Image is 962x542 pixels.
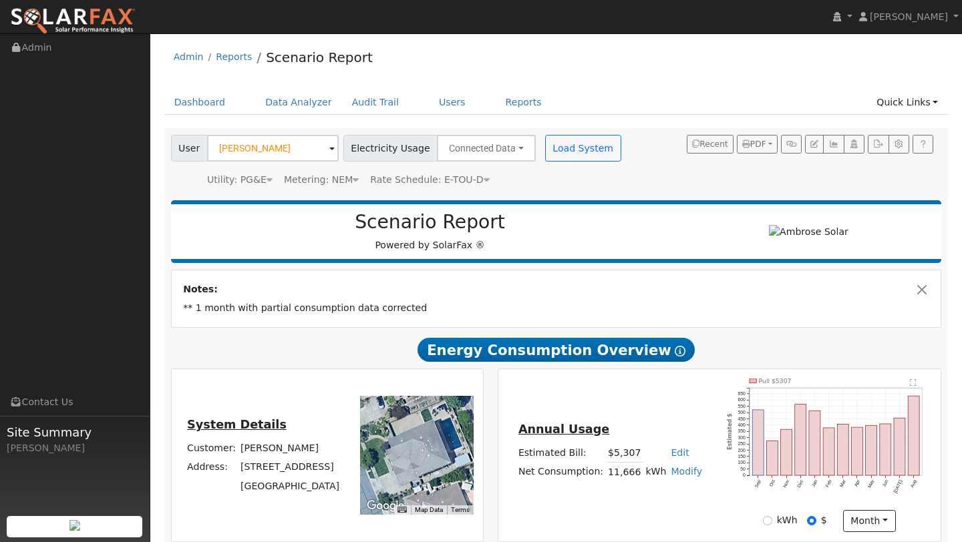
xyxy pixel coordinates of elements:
td: kWh [643,463,669,482]
text: Pull $5307 [759,377,792,384]
label: kWh [777,513,798,527]
i: Show Help [675,346,685,356]
a: Admin [174,51,204,62]
button: Login As [844,135,864,154]
button: Close [915,282,929,296]
input: Select a User [207,135,339,162]
img: retrieve [69,520,80,531]
div: Metering: NEM [284,173,359,187]
text:  [910,379,917,387]
a: Open this area in Google Maps (opens a new window) [363,497,408,515]
text: 100 [738,461,746,465]
text: 150 [738,455,746,459]
a: Users [429,90,476,115]
text: 550 [738,404,746,409]
rect: onclick="" [852,428,863,476]
rect: onclick="" [766,441,778,476]
a: Data Analyzer [255,90,342,115]
div: Powered by SolarFax ® [178,211,683,252]
a: Help Link [913,135,933,154]
strong: Notes: [183,284,218,294]
a: Reports [216,51,252,62]
text: 650 [738,391,746,396]
td: ** 1 month with partial consumption data corrected [181,299,932,318]
span: PDF [742,140,766,149]
td: Customer: [185,439,238,458]
span: User [171,135,208,162]
button: Keyboard shortcuts [397,505,407,515]
td: Address: [185,458,238,477]
rect: onclick="" [880,425,891,476]
a: Quick Links [866,90,948,115]
rect: onclick="" [795,404,806,476]
div: [PERSON_NAME] [7,441,143,455]
button: Map Data [415,505,443,515]
rect: onclick="" [866,426,877,476]
a: Scenario Report [266,49,373,65]
a: Modify [671,466,702,477]
u: System Details [187,418,287,431]
rect: onclick="" [894,419,905,476]
text: Apr [853,479,861,489]
rect: onclick="" [908,396,919,476]
text: 450 [738,417,746,421]
button: Settings [889,135,909,154]
img: SolarFax [10,7,136,35]
button: Load System [545,135,621,162]
rect: onclick="" [809,411,820,476]
text: Estimated $ [726,413,733,450]
text: 50 [740,467,746,472]
button: Export Interval Data [868,135,889,154]
span: [PERSON_NAME] [870,11,948,22]
span: Site Summary [7,423,143,441]
rect: onclick="" [837,425,848,476]
text: 250 [738,442,746,447]
text: 600 [738,398,746,402]
button: Generate Report Link [781,135,802,154]
text: 200 [738,448,746,453]
rect: onclick="" [823,428,834,475]
label: $ [821,513,827,527]
button: month [843,510,896,533]
text: Feb [824,479,832,489]
td: [STREET_ADDRESS] [238,458,342,477]
rect: onclick="" [752,410,764,475]
td: 11,666 [606,463,643,482]
text: May [867,479,876,490]
text: 300 [738,435,746,440]
button: Multi-Series Graph [823,135,844,154]
button: Edit User [805,135,824,154]
text: Aug [910,479,918,489]
td: [GEOGRAPHIC_DATA] [238,477,342,495]
a: Audit Trail [342,90,409,115]
text: Sep [754,479,762,489]
text: 0 [743,473,746,478]
input: $ [807,516,816,525]
button: Recent [687,135,734,154]
td: Net Consumption: [516,463,605,482]
td: [PERSON_NAME] [238,439,342,458]
a: Edit [671,447,689,458]
text: [DATE] [893,479,903,495]
text: Jun [882,479,889,488]
span: Electricity Usage [343,135,438,162]
text: Oct [768,479,776,488]
u: Annual Usage [518,423,609,436]
button: Connected Data [437,135,536,162]
img: Ambrose Solar [769,225,848,239]
text: 350 [738,429,746,434]
a: Terms (opens in new tab) [451,506,470,513]
text: 500 [738,411,746,415]
text: Nov [782,479,790,489]
text: Dec [796,479,804,489]
rect: onclick="" [781,430,792,476]
span: Energy Consumption Overview [418,338,694,362]
span: Alias: HETOUD [370,174,489,185]
td: Estimated Bill: [516,443,605,463]
text: 400 [738,423,746,428]
input: kWh [763,516,772,525]
a: Dashboard [164,90,236,115]
text: Mar [839,479,847,489]
h2: Scenario Report [184,211,675,234]
a: Reports [496,90,552,115]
